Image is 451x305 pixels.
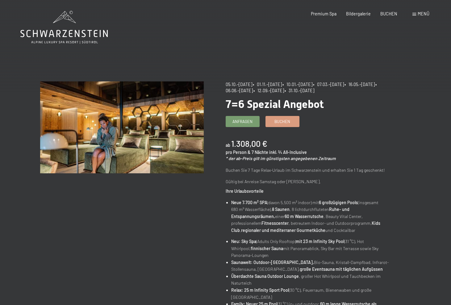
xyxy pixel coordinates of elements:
a: BUCHEN [380,11,397,16]
strong: Saunawelt: Outdoor-[GEOGRAPHIC_DATA], [231,260,314,265]
strong: 8 Saunen [272,207,290,212]
strong: Fitnesscenter [261,221,289,226]
strong: Neue 7.700 m² SPA [231,200,267,205]
li: (Adults Only Rooftop) (31 °C), Hot Whirlpool, mit Panoramablick, Sky Bar mit Terrasse sowie Sky P... [231,238,389,259]
span: Menü [418,11,429,16]
span: • 16.05.–[DATE] [345,82,375,87]
strong: mit 23 m Infinity Sky Pool [296,239,344,244]
span: pro Person & [226,150,251,155]
li: Bio-Sauna, Kristall-Dampfbad, Infrarot-Stollensauna, [GEOGRAPHIC_DATA], [231,259,389,273]
a: Anfragen [226,116,259,126]
span: 05.10.–[DATE] [226,82,252,87]
strong: Überdachte Sauna Outdoor Lounge [231,274,299,279]
strong: 6 großzügigen Pools [319,200,358,205]
strong: finnischer Sauna [251,246,283,251]
span: Anfragen [232,119,253,124]
span: • 07.03.–[DATE] [313,82,344,87]
strong: 60 m Wasserrutsche [285,214,324,219]
strong: Kids Club [231,221,380,233]
strong: Ihre Urlaubsvorteile [226,188,264,194]
p: Buchen Sie 7 Tage Relax-Urlaub im Schwarzenstein und erhalten Sie 1 Tag geschenkt! [226,167,389,174]
strong: Relax: 25 m Infinity Sport Pool [231,287,289,293]
p: Gültig bei Anreise Samstag oder [PERSON_NAME]. [226,178,389,185]
span: • 31.10.–[DATE] [285,88,314,93]
span: Buchen [274,119,290,124]
strong: Ruhe- und Entspannungsräumen, [231,207,349,219]
span: • 01.11.–[DATE] [253,82,282,87]
strong: regionaler und mediterraner Gourmetküche [241,228,325,233]
span: • 10.01.–[DATE] [282,82,312,87]
b: 1.308,00 € [231,138,267,148]
img: 7=6 Spezial Angebot [40,81,204,173]
a: Premium Spa [311,11,336,16]
li: (davon 5.500 m² indoor) mit (insgesamt 680 m² Wasserfläche), , 8 lichtdurchfluteten einer , Beaut... [231,199,389,234]
span: 7 Nächte [252,150,268,155]
li: (30 °C), Feuerraum, Bienenwaben und große [GEOGRAPHIC_DATA] [231,287,389,301]
span: ab [226,142,230,148]
span: inkl. ¾ All-Inclusive [269,150,307,155]
strong: Neu: Sky Spa [231,239,256,244]
strong: große Eventsauna mit täglichen Aufgüssen [300,266,383,272]
a: Buchen [266,116,299,126]
span: • 12.09.–[DATE] [253,88,284,93]
span: 7=6 Spezial Angebot [226,98,324,110]
span: • 06.06.–[DATE] [226,82,378,93]
li: , großer Hot Whirlpool und Tauchbecken im Naturteich [231,273,389,287]
a: Bildergalerie [346,11,371,16]
em: * der ab-Preis gilt im günstigsten angegebenen Zeitraum [226,156,336,161]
